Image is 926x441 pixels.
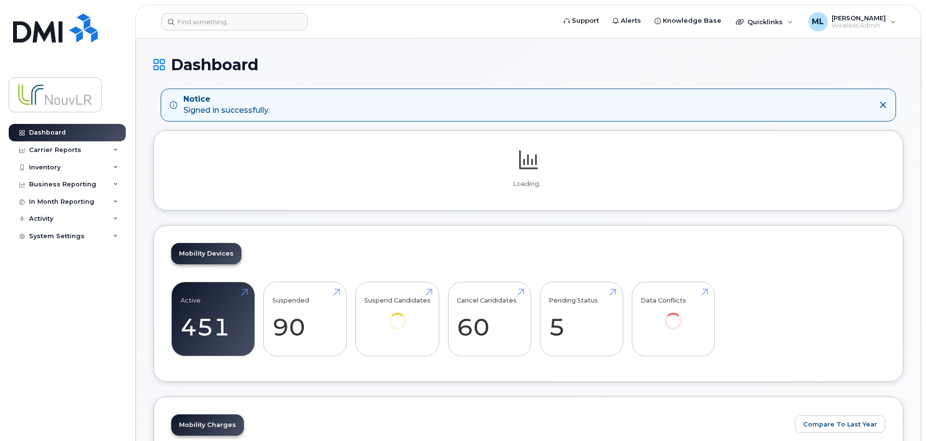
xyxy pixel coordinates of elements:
button: Compare To Last Year [795,415,885,433]
strong: Notice [183,94,269,105]
h1: Dashboard [153,56,903,73]
a: Data Conflicts [641,287,706,343]
a: Cancel Candidates 60 [457,287,522,351]
a: Active 451 [180,287,246,351]
a: Mobility Devices [171,243,241,264]
span: Compare To Last Year [803,420,877,429]
a: Suspend Candidates [364,287,431,343]
a: Mobility Charges [171,414,244,436]
div: Signed in successfully. [183,94,269,116]
a: Pending Status 5 [549,287,614,351]
p: Loading... [171,180,885,188]
a: Suspended 90 [272,287,338,351]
